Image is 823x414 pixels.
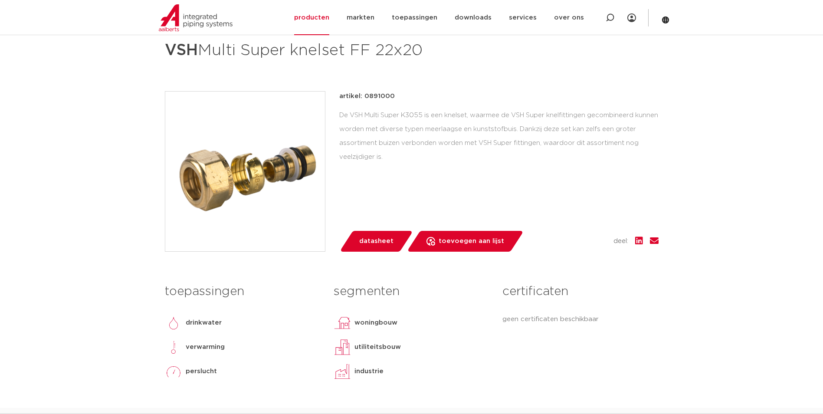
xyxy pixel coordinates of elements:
[165,43,198,58] strong: VSH
[165,37,491,63] h1: Multi Super knelset FF 22x20
[186,318,222,328] p: drinkwater
[165,92,325,251] img: Product Image for VSH Multi Super knelset FF 22x20
[165,363,182,380] img: perslucht
[334,283,489,300] h3: segmenten
[186,366,217,377] p: perslucht
[165,338,182,356] img: verwarming
[339,231,413,252] a: datasheet
[354,366,384,377] p: industrie
[165,314,182,332] img: drinkwater
[165,283,321,300] h3: toepassingen
[502,283,658,300] h3: certificaten
[334,314,351,332] img: woningbouw
[439,234,504,248] span: toevoegen aan lijst
[334,338,351,356] img: utiliteitsbouw
[186,342,225,352] p: verwarming
[613,236,628,246] span: deel:
[359,234,393,248] span: datasheet
[354,318,397,328] p: woningbouw
[339,108,659,164] div: De VSH Multi Super K3055 is een knelset, waarmee de VSH Super knelfittingen gecombineerd kunnen w...
[502,314,658,325] p: geen certificaten beschikbaar
[334,363,351,380] img: industrie
[339,91,395,102] p: artikel: 0891000
[354,342,401,352] p: utiliteitsbouw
